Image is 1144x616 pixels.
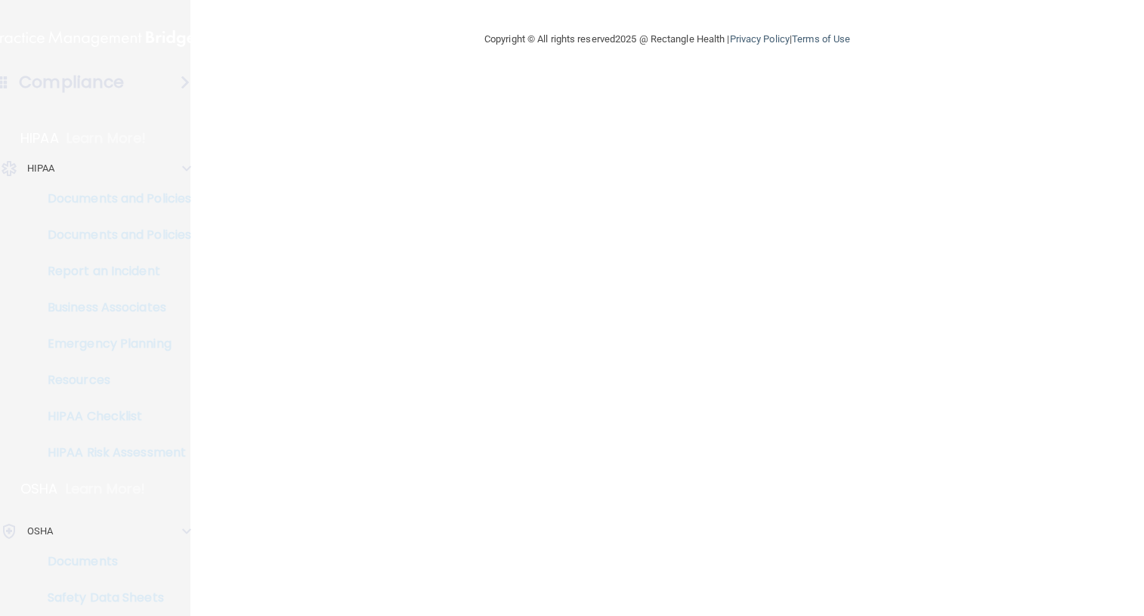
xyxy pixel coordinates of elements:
p: Learn More! [66,480,146,498]
a: Privacy Policy [730,33,790,45]
p: Emergency Planning [10,336,216,351]
a: Terms of Use [792,33,850,45]
p: Safety Data Sheets [10,590,216,605]
p: Business Associates [10,300,216,315]
p: HIPAA Checklist [10,409,216,424]
div: Copyright © All rights reserved 2025 @ Rectangle Health | | [391,15,943,63]
p: Documents [10,554,216,569]
p: Learn More! [66,129,147,147]
p: Report an Incident [10,264,216,279]
p: Resources [10,373,216,388]
p: HIPAA [27,159,55,178]
h4: Compliance [19,72,124,93]
p: OSHA [27,522,53,540]
p: OSHA [20,480,58,498]
p: Documents and Policies [10,228,216,243]
p: HIPAA [20,129,59,147]
p: HIPAA Risk Assessment [10,445,216,460]
p: Documents and Policies [10,191,216,206]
